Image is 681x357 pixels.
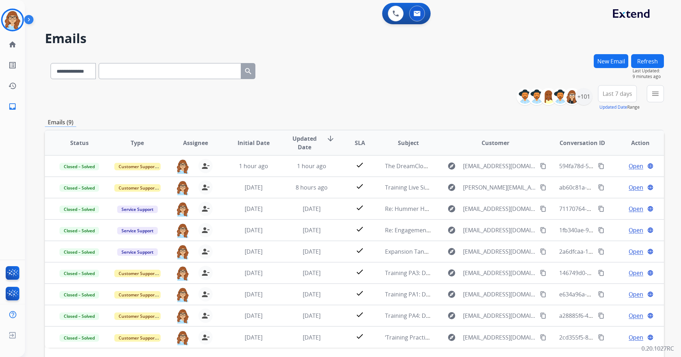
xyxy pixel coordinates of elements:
mat-icon: content_copy [598,184,604,191]
span: Customer Support [114,291,161,299]
mat-icon: person_remove [201,205,210,213]
mat-icon: explore [447,269,456,277]
mat-icon: history [8,82,17,90]
button: New Email [594,54,628,68]
span: [DATE] [303,226,321,234]
mat-icon: explore [447,162,456,170]
span: [DATE] [245,333,262,341]
mat-icon: check [355,203,364,212]
span: Open [629,247,643,256]
span: SLA [355,139,365,147]
mat-icon: content_copy [540,312,546,319]
span: [DATE] [245,269,262,277]
span: Open [629,205,643,213]
span: Closed – Solved [59,248,99,256]
mat-icon: language [647,270,654,276]
span: [EMAIL_ADDRESS][DOMAIN_NAME] [463,226,536,234]
mat-icon: check [355,246,364,255]
span: Service Support [117,248,158,256]
span: Assignee [183,139,208,147]
span: Updated Date [288,134,321,151]
mat-icon: language [647,312,654,319]
span: [EMAIL_ADDRESS][DOMAIN_NAME] [463,247,536,256]
mat-icon: explore [447,183,456,192]
span: Closed – Solved [59,291,99,299]
mat-icon: check [355,182,364,191]
mat-icon: arrow_downward [326,134,335,143]
span: Service Support [117,206,158,213]
mat-icon: content_copy [540,291,546,297]
span: Closed – Solved [59,312,99,320]
img: agent-avatar [176,223,190,238]
mat-icon: explore [447,226,456,234]
span: Customer Support [114,184,161,192]
span: [DATE] [303,205,321,213]
span: Open [629,333,643,342]
span: Service Support [117,227,158,234]
span: [DATE] [245,226,262,234]
span: Training PA1: Do Not Assign ([PERSON_NAME]) [385,290,509,298]
span: Customer Support [114,312,161,320]
span: Customer [482,139,509,147]
span: [EMAIL_ADDRESS][DOMAIN_NAME] [463,162,536,170]
mat-icon: menu [651,89,660,98]
span: The DreamCloud Premier Claim Update [385,162,492,170]
mat-icon: content_copy [598,163,604,169]
mat-icon: language [647,291,654,297]
mat-icon: content_copy [540,227,546,233]
span: Open [629,162,643,170]
span: Open [629,269,643,277]
span: Open [629,226,643,234]
img: agent-avatar [176,180,190,195]
div: +101 [575,88,592,105]
span: Customer Support [114,270,161,277]
p: Emails (9) [45,118,76,127]
img: avatar [2,10,22,30]
mat-icon: person_remove [201,269,210,277]
span: [DATE] [303,290,321,298]
span: 9 minutes ago [633,74,664,79]
mat-icon: content_copy [540,334,546,341]
mat-icon: check [355,289,364,297]
mat-icon: language [647,227,654,233]
span: Training Live Sim: Do Not Assign ([PERSON_NAME]) [385,183,520,191]
span: Training PA3: Do Not Assign ([PERSON_NAME]) [385,269,509,277]
h2: Emails [45,31,664,46]
span: Subject [398,139,419,147]
img: agent-avatar [176,266,190,281]
mat-icon: search [244,67,253,76]
mat-icon: content_copy [598,312,604,319]
mat-icon: content_copy [540,206,546,212]
mat-icon: language [647,163,654,169]
mat-icon: explore [447,247,456,256]
span: Status [70,139,89,147]
mat-icon: content_copy [598,334,604,341]
button: Updated Date [599,104,627,110]
span: Closed – Solved [59,163,99,170]
mat-icon: inbox [8,102,17,111]
span: [DATE] [245,248,262,255]
img: agent-avatar [176,287,190,302]
span: [EMAIL_ADDRESS][DOMAIN_NAME] [463,205,536,213]
mat-icon: check [355,268,364,276]
span: Re: Engagement Ring Claim: additional information needed [385,226,543,234]
mat-icon: explore [447,333,456,342]
img: agent-avatar [176,159,190,174]
span: [DATE] [245,183,262,191]
mat-icon: person_remove [201,247,210,256]
span: Last Updated: [633,68,664,74]
mat-icon: home [8,40,17,49]
button: Last 7 days [598,85,637,102]
span: Open [629,183,643,192]
th: Action [606,130,664,155]
span: 146749d0-8349-4101-b238-0cf9df6e6280 [559,269,667,277]
img: agent-avatar [176,202,190,217]
mat-icon: language [647,248,654,255]
p: 0.20.1027RC [641,344,674,353]
mat-icon: content_copy [598,270,604,276]
span: Closed – Solved [59,270,99,277]
mat-icon: language [647,206,654,212]
span: 1 hour ago [297,162,326,170]
span: Training PA4: Do Not Assign ([PERSON_NAME]) [385,312,509,320]
mat-icon: person_remove [201,290,210,299]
